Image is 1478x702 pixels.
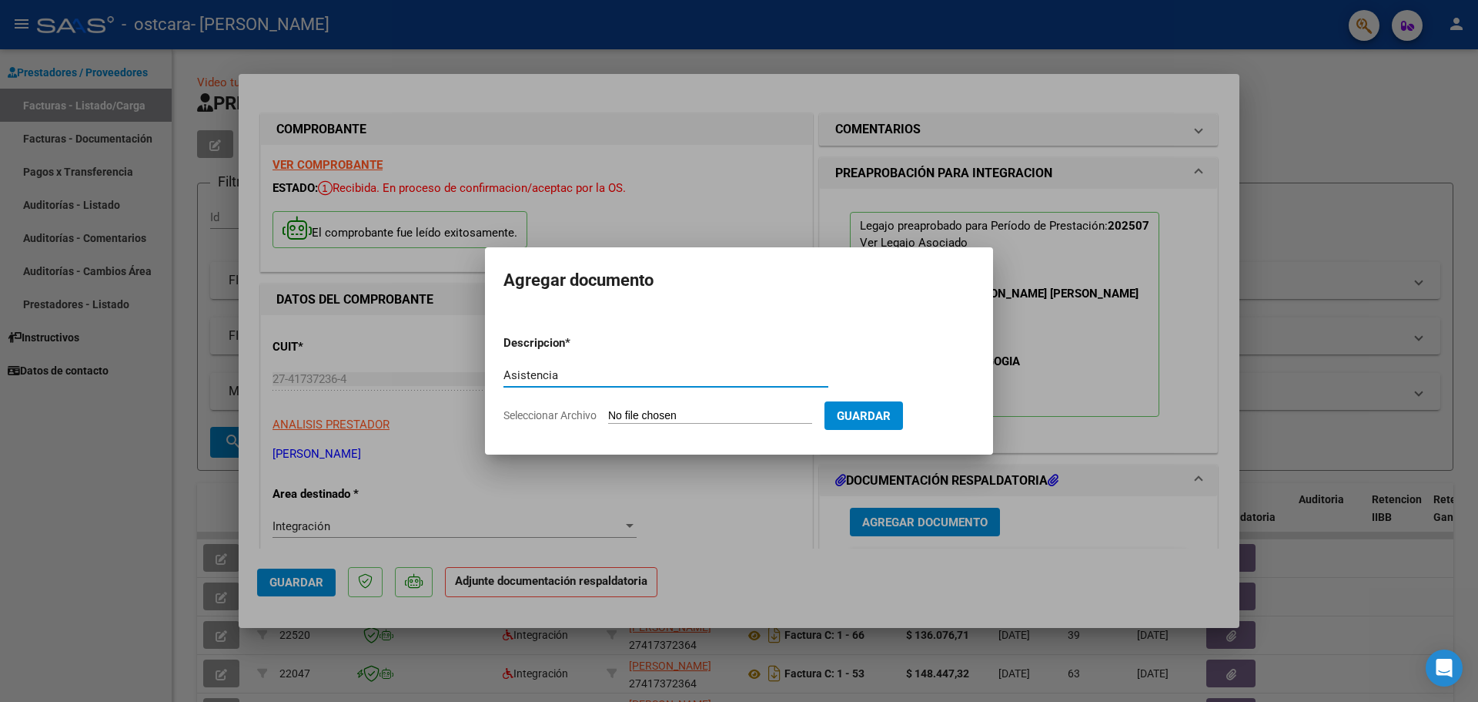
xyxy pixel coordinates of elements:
[1426,650,1463,687] div: Open Intercom Messenger
[503,266,975,295] h2: Agregar documento
[824,401,903,430] button: Guardar
[503,409,597,422] span: Seleccionar Archivo
[503,334,645,352] p: Descripcion
[837,409,891,423] span: Guardar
